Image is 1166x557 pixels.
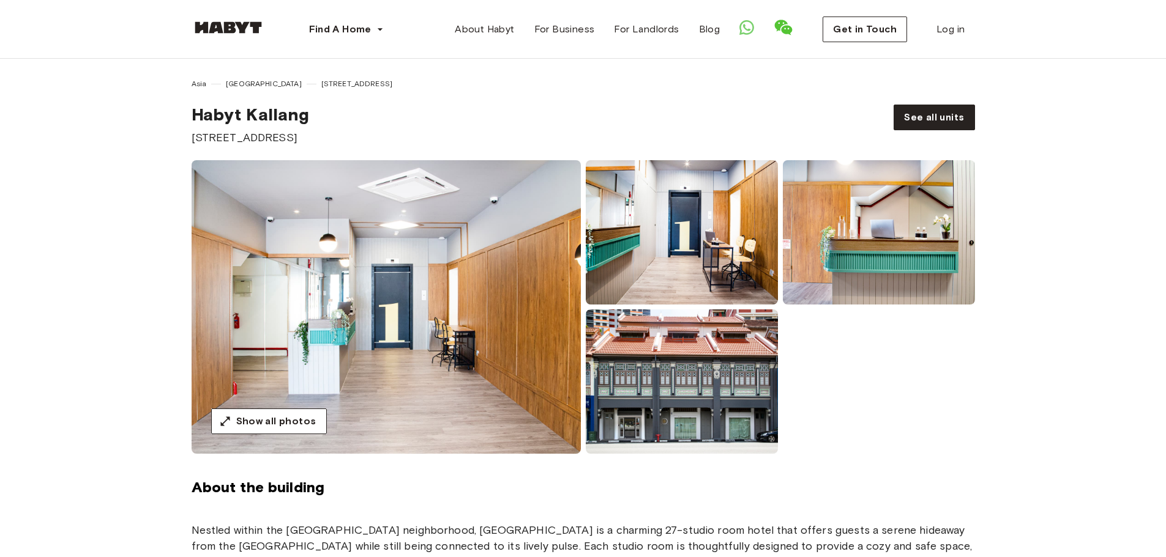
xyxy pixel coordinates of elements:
a: For Landlords [604,17,689,42]
span: [STREET_ADDRESS] [192,130,310,146]
span: [STREET_ADDRESS] [321,78,392,89]
span: About Habyt [455,22,514,37]
span: Find A Home [309,22,372,37]
a: About Habyt [445,17,524,42]
a: Show WeChat QR Code [774,18,793,42]
button: Show all photos [211,408,327,434]
span: For Landlords [614,22,679,37]
span: Asia [192,78,207,89]
img: room-image [783,160,975,304]
span: Habyt Kallang [192,104,310,125]
a: See all units [894,105,974,130]
span: [GEOGRAPHIC_DATA] [226,78,302,89]
img: room-image [586,160,778,304]
a: Log in [927,17,974,42]
span: Blog [699,22,720,37]
img: room-image [192,160,581,454]
span: About the building [192,478,975,496]
button: Find A Home [299,17,394,42]
span: Get in Touch [833,22,897,37]
span: For Business [534,22,595,37]
span: Show all photos [236,414,316,429]
a: Open WhatsApp [739,20,754,39]
a: Blog [689,17,730,42]
button: Get in Touch [823,17,907,42]
img: room-image [586,309,778,454]
img: Habyt [192,21,265,34]
span: Log in [936,22,965,37]
span: See all units [904,110,964,125]
a: For Business [525,17,605,42]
